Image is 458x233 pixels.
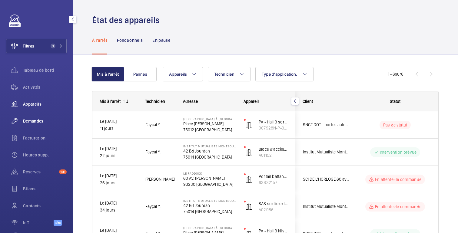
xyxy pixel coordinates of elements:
[100,180,115,185] font: 26 jours
[23,203,41,208] font: Contacts
[303,99,313,104] font: Client
[117,38,143,43] font: Fonctionnels
[388,72,395,77] font: 1 - 6
[145,99,165,104] font: Technicien
[100,99,121,104] font: Mis à l'arrêt
[23,153,49,157] font: Heures supp.
[303,204,358,209] font: Institut Mutualiste Montsouris
[183,155,232,159] font: 75014 [GEOGRAPHIC_DATA]
[145,177,175,182] font: [PERSON_NAME]
[23,220,29,225] font: IoT
[100,201,117,205] font: Le [DATE]
[100,119,117,124] font: Le [DATE]
[23,102,41,107] font: Appareils
[390,99,400,104] font: Statut
[91,67,124,81] button: Mis à l'arrêt
[60,170,65,174] font: 101
[245,121,253,129] img: automatic_door.svg
[183,199,239,202] font: Institut Mutualiste Montsouris
[55,221,61,225] font: Bêta
[183,127,232,132] font: 75012 [GEOGRAPHIC_DATA]
[183,203,210,208] font: 42 Bd Jourdan
[259,207,274,212] font: A02986
[100,173,117,178] font: Le [DATE]
[183,99,198,104] font: Adresse
[100,228,117,233] font: Le [DATE]
[183,121,224,126] font: Place [PERSON_NAME]
[145,149,161,154] font: Fayçal Y.
[262,72,297,77] font: Type d'application.
[245,176,253,183] img: automatic_door.svg
[92,38,107,43] font: À l'arrêt
[23,44,34,48] font: Filtres
[124,67,157,81] button: Pannes
[183,117,250,121] font: [GEOGRAPHIC_DATA] à [GEOGRAPHIC_DATA]
[259,120,353,124] font: PA - Hall 3 sortie Objet trouvé et consigne (ex PA11)
[23,186,35,191] font: Bilans
[375,204,421,209] font: En attente de commande
[259,180,277,185] font: 63832157
[100,126,114,131] font: 11 jours
[183,172,202,175] font: Le Paddock
[145,122,161,127] font: Fayçal Y.
[100,153,115,158] font: 22 jours
[23,68,54,73] font: Tableau de bord
[259,174,298,179] font: Portail battant entrée
[303,122,363,127] font: SNCF DOT - portes automatiques
[163,67,203,81] button: Appareils
[52,44,54,48] font: 1
[145,204,161,209] font: Fayçal Y.
[23,136,46,140] font: Facturation
[303,177,428,182] font: SCI DE L'HORLOGE 60 av [PERSON_NAME] 93320 [GEOGRAPHIC_DATA]
[245,203,253,210] img: automatic_door.svg
[183,226,250,230] font: [GEOGRAPHIC_DATA] à [GEOGRAPHIC_DATA]
[23,119,44,123] font: Demandes
[183,149,210,153] font: 42 Bd Jourdan
[23,169,41,174] font: Réserves
[183,176,225,181] font: 60 Av. [PERSON_NAME]
[23,85,40,90] font: Activités
[259,201,386,206] font: SAS sortie extérieure - Record DSTA 20 - Coulissante vitrée 2 portes
[383,123,407,127] font: Pas de statut
[401,72,403,77] font: 6
[214,72,234,77] font: Technicien
[100,146,117,151] font: Le [DATE]
[133,72,147,77] font: Pannes
[245,149,253,156] img: automatic_door.svg
[169,72,187,77] font: Appareils
[255,67,314,81] button: Type d'application.
[92,15,160,25] font: État des appareils
[259,153,272,158] font: A01152
[152,38,170,43] font: En pause
[244,99,259,104] font: Appareil
[303,149,358,154] font: Institut Mutualiste Montsouris
[183,209,232,214] font: 75014 [GEOGRAPHIC_DATA]
[183,144,239,148] font: Institut Mutualiste Montsouris
[259,147,374,152] font: Blocs d'accès 9,10,11 - BESAM Power Swing - Battante 2 portes
[183,182,233,187] font: 93230 [GEOGRAPHIC_DATA]
[97,72,119,77] font: Mis à l'arrêt
[6,39,67,53] button: Filtres1
[100,208,115,212] font: 34 jours
[259,126,298,130] font: 007928N-P-0-14-0-11
[375,177,421,182] font: En attente de commande
[380,150,417,155] font: Intervention prévue
[208,67,251,81] button: Technicien
[395,72,401,77] font: sur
